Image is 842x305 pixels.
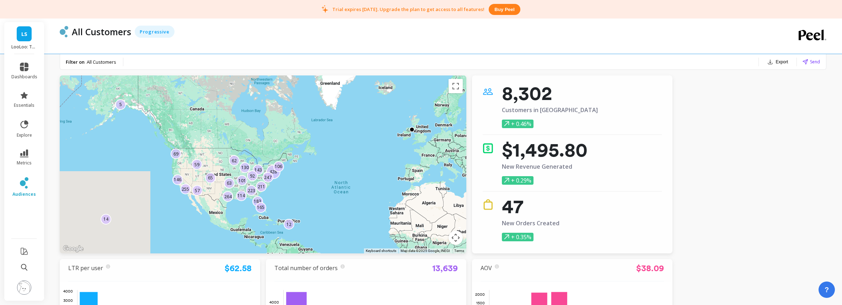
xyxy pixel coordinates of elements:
[636,263,664,273] a: $38.09
[483,86,493,97] img: icon
[232,158,237,164] p: 62
[119,101,122,107] p: 5
[502,86,598,100] p: 8,302
[432,263,458,273] a: 13,639
[502,199,559,214] p: 47
[17,160,32,166] span: metrics
[241,164,249,170] p: 130
[481,264,492,272] a: AOV
[502,176,533,185] p: + 0.29%
[254,198,261,204] p: 183
[449,79,463,93] button: Toggle fullscreen view
[17,132,32,138] span: explore
[502,233,533,241] p: + 0.35%
[401,249,450,253] span: Map data ©2025 Google, INEGI
[810,58,820,65] span: Send
[264,174,272,180] p: 247
[502,220,559,226] p: New Orders Created
[60,26,68,37] img: header icon
[14,102,34,108] span: essentials
[825,285,829,295] span: ?
[286,221,291,227] p: 12
[332,6,484,12] p: Trial expires [DATE]. Upgrade the plan to get access to all features!
[366,248,396,253] button: Keyboard shortcuts
[66,59,85,65] p: Filter on
[483,199,493,210] img: icon
[194,162,199,168] p: 59
[254,167,262,173] p: 143
[502,120,533,128] p: + 0.46%
[483,143,493,153] img: icon
[68,264,103,272] a: LTR per user
[454,249,464,253] a: Terms (opens in new tab)
[257,204,264,210] p: 165
[275,163,282,169] p: 106
[61,244,85,253] img: Google
[449,231,463,245] button: Map camera controls
[208,175,213,181] p: 65
[17,280,31,295] img: profile picture
[195,188,200,194] p: 57
[227,180,232,186] p: 63
[173,151,178,157] p: 69
[238,178,246,184] p: 101
[237,193,245,199] p: 114
[489,4,520,15] button: Buy peel
[11,74,37,80] span: dashboards
[269,169,277,175] p: 428
[11,44,37,50] p: LooLoo: Touchless Toilet Spray
[765,57,791,67] button: Export
[225,263,252,273] a: $62.58
[502,163,588,170] p: New Revenue Generated
[502,143,588,157] p: $1,495.80
[87,59,116,65] span: All Customers
[819,282,835,298] button: ?
[103,216,108,222] p: 14
[61,244,85,253] a: Open this area in Google Maps (opens a new window)
[250,173,255,179] p: 92
[803,58,820,65] button: Send
[135,26,175,38] div: Progressive
[182,186,189,192] p: 255
[21,30,27,38] span: LS
[174,177,181,183] p: 146
[274,264,338,272] a: Total number of orders
[502,107,598,113] p: Customers in [GEOGRAPHIC_DATA]
[12,191,36,197] span: audiences
[248,188,255,194] p: 223
[224,194,232,200] p: 264
[258,184,265,190] p: 211
[72,26,131,38] p: All Customers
